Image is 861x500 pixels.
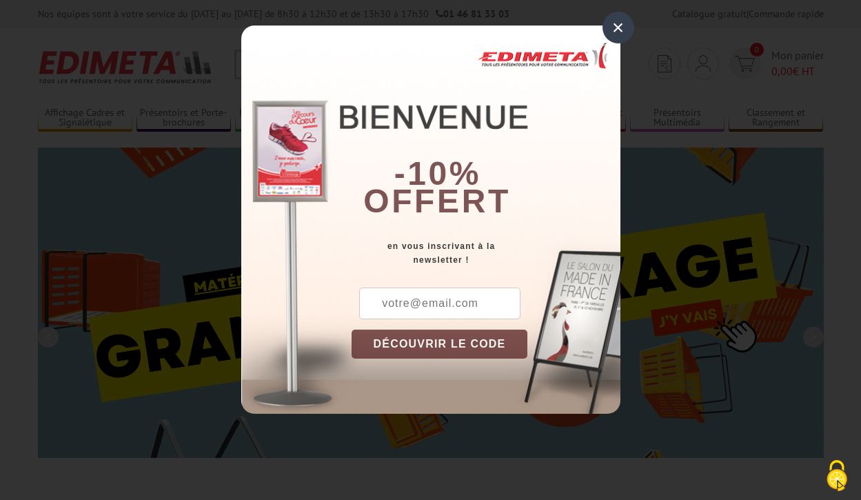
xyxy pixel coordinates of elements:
img: Cookies (fenêtre modale) [820,459,854,493]
input: votre@email.com [359,288,520,319]
div: en vous inscrivant à la newsletter ! [352,239,620,267]
button: Cookies (fenêtre modale) [813,453,861,500]
b: -10% [394,155,481,192]
button: DÉCOUVRIR LE CODE [352,330,528,359]
div: × [602,12,634,43]
font: offert [363,183,511,219]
